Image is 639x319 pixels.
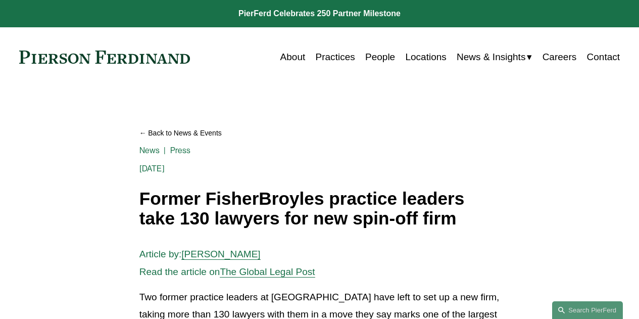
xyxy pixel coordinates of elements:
[316,48,355,67] a: Practices
[220,266,315,277] a: The Global Legal Post
[543,48,577,67] a: Careers
[170,146,191,155] a: Press
[139,189,500,228] h1: Former FisherBroyles practice leaders take 130 lawyers for new spin-off firm
[280,48,306,67] a: About
[365,48,395,67] a: People
[139,146,160,155] a: News
[139,124,500,142] a: Back to News & Events
[181,249,260,259] a: [PERSON_NAME]
[457,48,532,67] a: folder dropdown
[552,301,623,319] a: Search this site
[139,249,181,259] span: Article by:
[139,164,165,173] span: [DATE]
[139,266,220,277] span: Read the article on
[405,48,446,67] a: Locations
[587,48,620,67] a: Contact
[457,49,525,66] span: News & Insights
